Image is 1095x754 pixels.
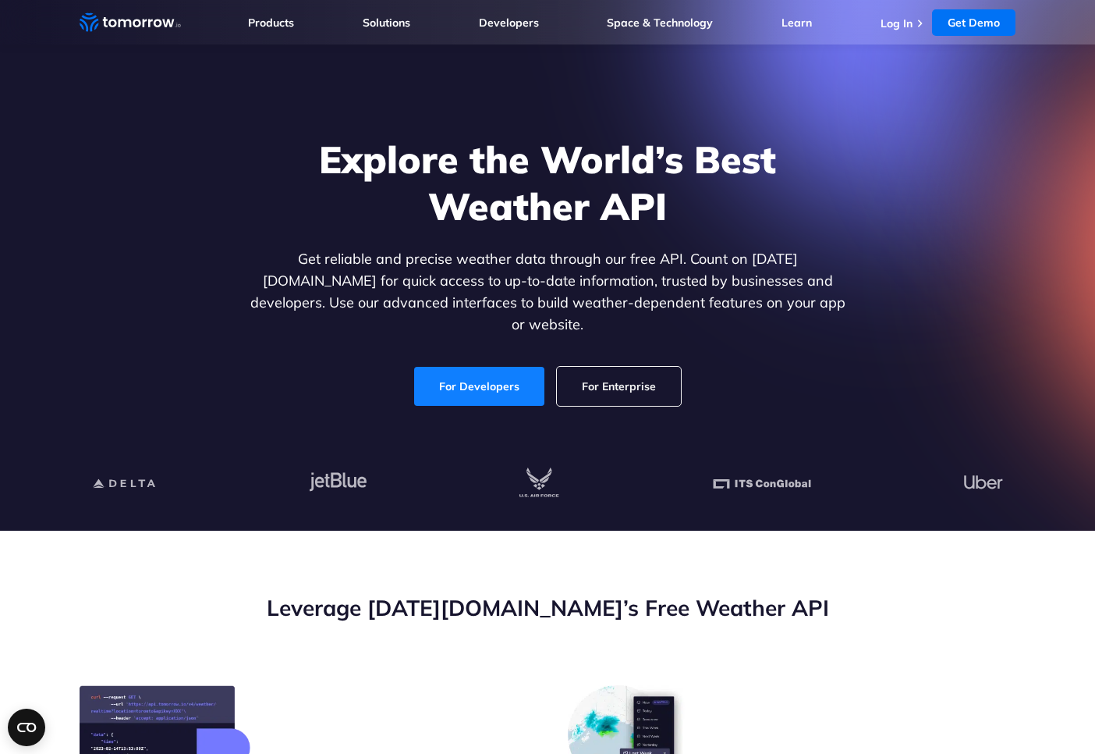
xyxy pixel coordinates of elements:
[248,16,294,30] a: Products
[781,16,812,30] a: Learn
[363,16,410,30] a: Solutions
[414,367,544,406] a: For Developers
[246,248,849,336] p: Get reliable and precise weather data through our free API. Count on [DATE][DOMAIN_NAME] for quic...
[80,11,181,34] a: Home link
[607,16,713,30] a: Space & Technology
[881,16,912,30] a: Log In
[932,9,1015,36] a: Get Demo
[479,16,539,30] a: Developers
[80,593,1015,623] h2: Leverage [DATE][DOMAIN_NAME]’s Free Weather API
[557,367,681,406] a: For Enterprise
[8,709,45,746] button: Open CMP widget
[246,136,849,229] h1: Explore the World’s Best Weather API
